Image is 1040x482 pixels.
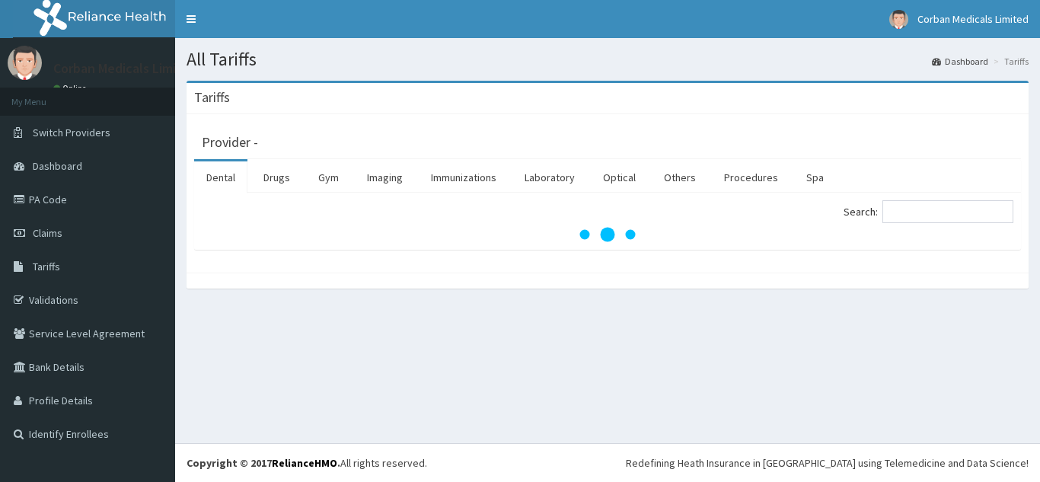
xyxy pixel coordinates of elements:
[251,161,302,193] a: Drugs
[512,161,587,193] a: Laboratory
[187,456,340,470] strong: Copyright © 2017 .
[591,161,648,193] a: Optical
[187,49,1029,69] h1: All Tariffs
[33,126,110,139] span: Switch Providers
[794,161,836,193] a: Spa
[844,200,1013,223] label: Search:
[577,204,638,265] svg: audio-loading
[53,62,197,75] p: Corban Medicals Limited
[194,91,230,104] h3: Tariffs
[712,161,790,193] a: Procedures
[306,161,351,193] a: Gym
[419,161,509,193] a: Immunizations
[626,455,1029,471] div: Redefining Heath Insurance in [GEOGRAPHIC_DATA] using Telemedicine and Data Science!
[882,200,1013,223] input: Search:
[33,260,60,273] span: Tariffs
[652,161,708,193] a: Others
[8,46,42,80] img: User Image
[272,456,337,470] a: RelianceHMO
[355,161,415,193] a: Imaging
[53,83,90,94] a: Online
[932,55,988,68] a: Dashboard
[194,161,247,193] a: Dental
[889,10,908,29] img: User Image
[202,136,258,149] h3: Provider -
[990,55,1029,68] li: Tariffs
[33,159,82,173] span: Dashboard
[33,226,62,240] span: Claims
[917,12,1029,26] span: Corban Medicals Limited
[175,443,1040,482] footer: All rights reserved.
